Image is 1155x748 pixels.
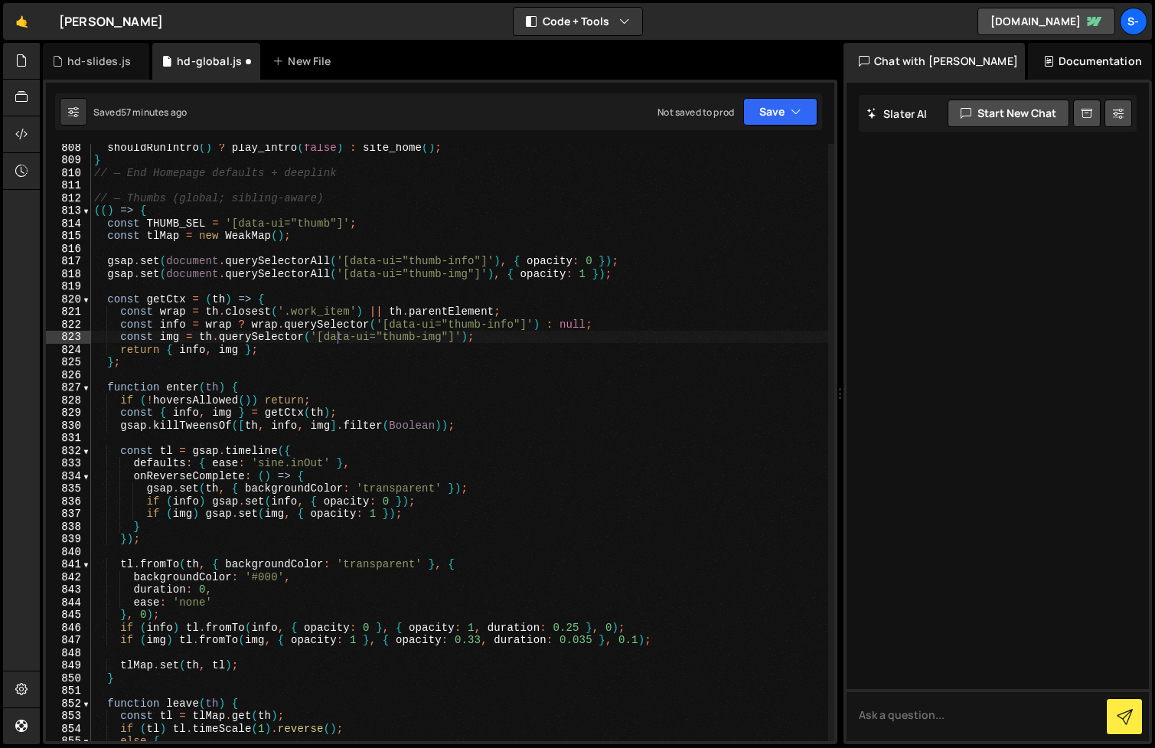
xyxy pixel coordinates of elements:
[272,54,337,69] div: New File
[46,255,91,268] div: 817
[46,482,91,495] div: 835
[46,571,91,584] div: 842
[46,533,91,546] div: 839
[46,243,91,256] div: 816
[46,192,91,205] div: 812
[46,230,91,243] div: 815
[977,8,1115,35] a: [DOMAIN_NAME]
[46,432,91,445] div: 831
[46,495,91,508] div: 836
[46,634,91,647] div: 847
[46,356,91,369] div: 825
[46,280,91,293] div: 819
[46,394,91,407] div: 828
[46,546,91,559] div: 840
[46,558,91,571] div: 841
[46,331,91,344] div: 823
[514,8,642,35] button: Code + Tools
[46,697,91,710] div: 852
[46,457,91,470] div: 833
[46,710,91,723] div: 853
[866,106,928,121] h2: Slater AI
[46,647,91,660] div: 848
[46,217,91,230] div: 814
[46,268,91,281] div: 818
[46,420,91,433] div: 830
[46,659,91,672] div: 849
[46,735,91,748] div: 855
[46,684,91,697] div: 851
[46,470,91,483] div: 834
[843,43,1025,80] div: Chat with [PERSON_NAME]
[177,54,242,69] div: hd-global.js
[59,12,163,31] div: [PERSON_NAME]
[67,54,131,69] div: hd-slides.js
[46,167,91,180] div: 810
[46,204,91,217] div: 813
[46,583,91,596] div: 843
[46,445,91,458] div: 832
[46,407,91,420] div: 829
[46,305,91,318] div: 821
[3,3,41,40] a: 🤙
[46,154,91,167] div: 809
[46,508,91,521] div: 837
[46,723,91,736] div: 854
[46,521,91,534] div: 838
[1028,43,1152,80] div: Documentation
[46,609,91,622] div: 845
[46,596,91,609] div: 844
[46,369,91,382] div: 826
[46,344,91,357] div: 824
[93,106,187,119] div: Saved
[46,672,91,685] div: 850
[46,622,91,635] div: 846
[948,100,1069,127] button: Start new chat
[46,381,91,394] div: 827
[657,106,734,119] div: Not saved to prod
[46,142,91,155] div: 808
[1120,8,1147,35] a: s-
[46,179,91,192] div: 811
[46,318,91,332] div: 822
[743,98,817,126] button: Save
[121,106,187,119] div: 57 minutes ago
[46,293,91,306] div: 820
